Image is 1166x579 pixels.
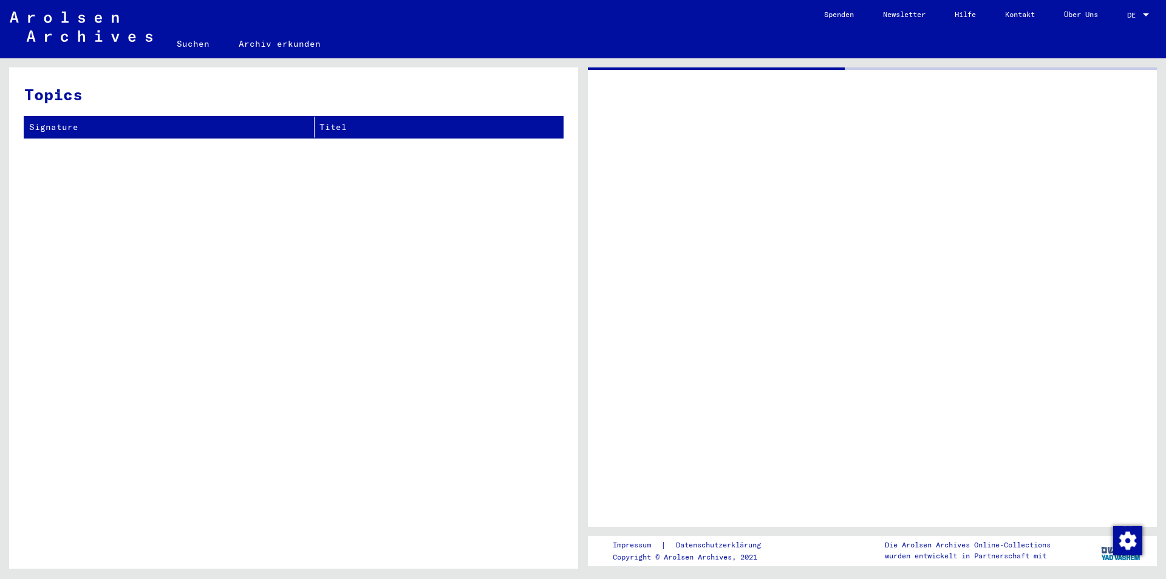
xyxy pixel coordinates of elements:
[315,117,563,138] th: Titel
[1113,526,1142,555] div: Zustimmung ändern
[1127,11,1140,19] span: DE
[24,117,315,138] th: Signature
[1099,535,1144,566] img: yv_logo.png
[613,552,776,563] p: Copyright © Arolsen Archives, 2021
[162,29,224,58] a: Suchen
[10,12,152,42] img: Arolsen_neg.svg
[613,539,776,552] div: |
[24,83,562,106] h3: Topics
[1113,526,1142,555] img: Zustimmung ändern
[885,550,1051,561] p: wurden entwickelt in Partnerschaft mit
[613,539,661,552] a: Impressum
[666,539,776,552] a: Datenschutzerklärung
[885,540,1051,550] p: Die Arolsen Archives Online-Collections
[224,29,335,58] a: Archiv erkunden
